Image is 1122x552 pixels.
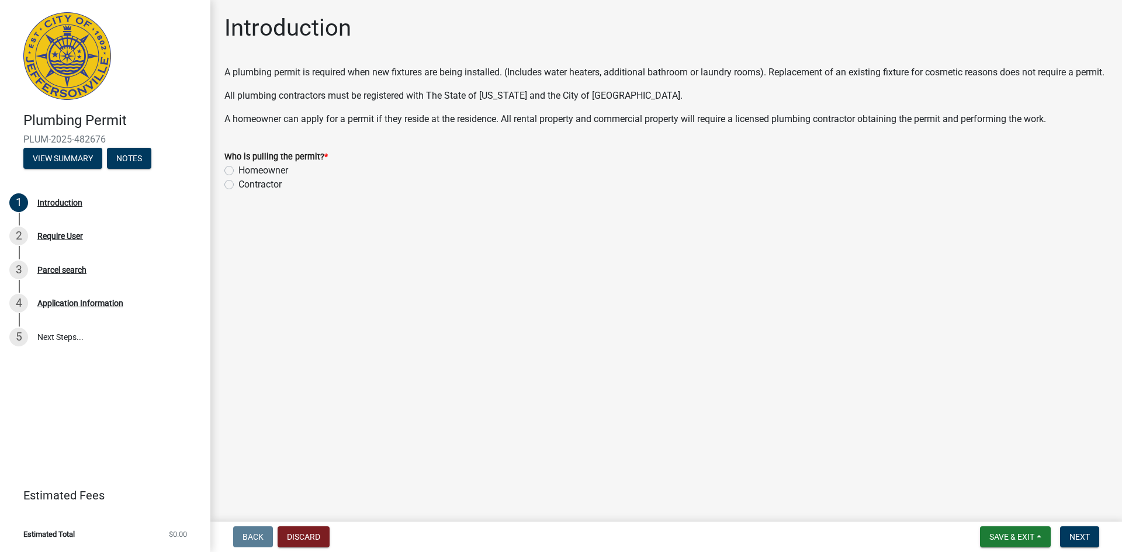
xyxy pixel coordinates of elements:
[238,178,282,192] label: Contractor
[23,112,201,129] h4: Plumbing Permit
[980,526,1051,547] button: Save & Exit
[23,154,102,164] wm-modal-confirm: Summary
[278,526,330,547] button: Discard
[37,299,123,307] div: Application Information
[23,148,102,169] button: View Summary
[37,199,82,207] div: Introduction
[9,328,28,346] div: 5
[107,148,151,169] button: Notes
[9,294,28,313] div: 4
[224,112,1108,126] p: A homeowner can apply for a permit if they reside at the residence. All rental property and comme...
[233,526,273,547] button: Back
[224,153,328,161] label: Who is pulling the permit?
[23,134,187,145] span: PLUM-2025-482676
[23,12,111,100] img: City of Jeffersonville, Indiana
[224,89,1108,103] p: All plumbing contractors must be registered with The State of [US_STATE] and the City of [GEOGRAP...
[37,266,86,274] div: Parcel search
[9,261,28,279] div: 3
[9,227,28,245] div: 2
[1060,526,1099,547] button: Next
[1069,532,1090,541] span: Next
[989,532,1034,541] span: Save & Exit
[169,530,187,538] span: $0.00
[224,65,1108,79] p: A plumbing permit is required when new fixtures are being installed. (Includes water heaters, add...
[107,154,151,164] wm-modal-confirm: Notes
[224,14,351,42] h1: Introduction
[243,532,264,541] span: Back
[9,193,28,212] div: 1
[9,484,192,507] a: Estimated Fees
[37,232,83,240] div: Require User
[238,164,288,178] label: Homeowner
[23,530,75,538] span: Estimated Total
